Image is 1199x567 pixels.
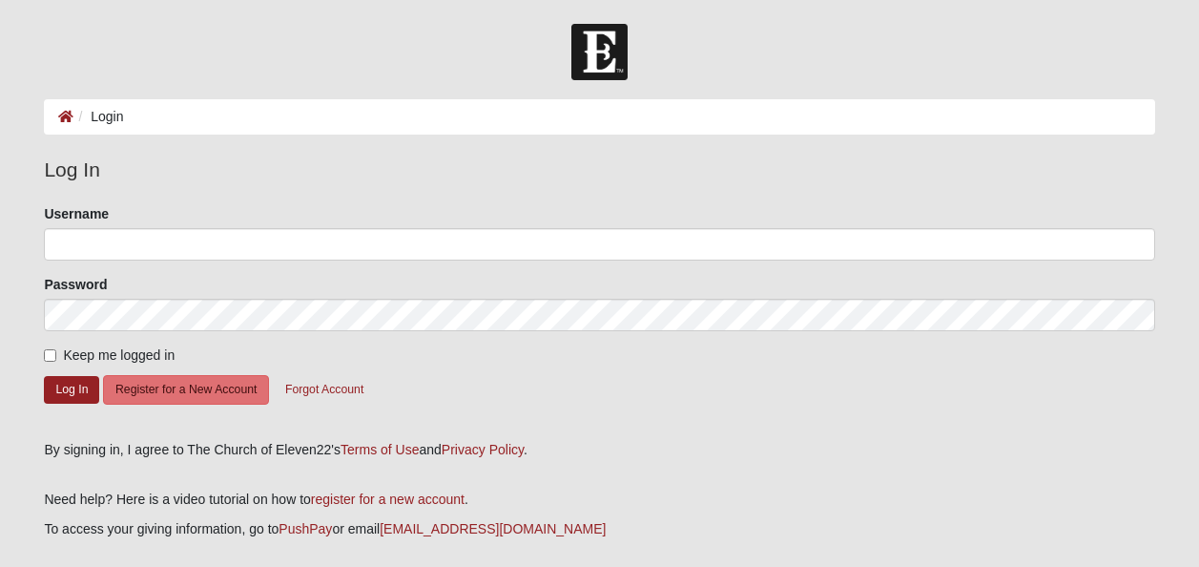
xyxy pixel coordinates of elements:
button: Log In [44,376,99,404]
label: Password [44,275,107,294]
img: Church of Eleven22 Logo [571,24,628,80]
a: PushPay [279,521,332,536]
a: register for a new account [311,492,465,507]
button: Register for a New Account [103,375,269,405]
a: Privacy Policy [442,442,524,457]
legend: Log In [44,155,1154,185]
span: Keep me logged in [63,347,175,363]
input: Keep me logged in [44,349,56,362]
li: Login [73,107,123,127]
p: Need help? Here is a video tutorial on how to . [44,490,1154,510]
a: [EMAIL_ADDRESS][DOMAIN_NAME] [380,521,606,536]
p: To access your giving information, go to or email [44,519,1154,539]
button: Forgot Account [273,375,376,405]
div: By signing in, I agree to The Church of Eleven22's and . [44,440,1154,460]
a: Terms of Use [341,442,419,457]
label: Username [44,204,109,223]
